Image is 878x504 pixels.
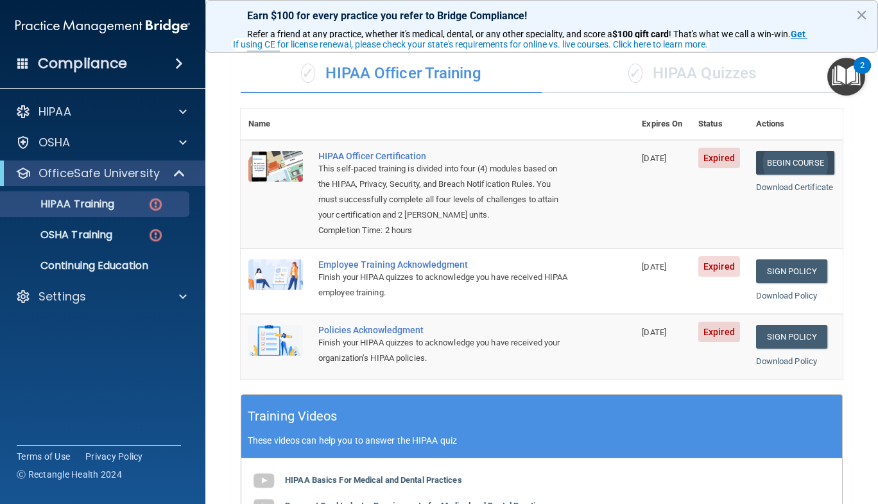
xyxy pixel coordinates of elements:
[756,259,827,283] a: Sign Policy
[285,475,462,485] b: HIPAA Basics For Medical and Dental Practices
[698,256,740,277] span: Expired
[318,161,570,223] div: This self-paced training is divided into four (4) modules based on the HIPAA, Privacy, Security, ...
[318,259,570,270] div: Employee Training Acknowledgment
[827,58,865,96] button: Open Resource Center, 2 new notifications
[698,322,740,342] span: Expired
[38,55,127,73] h4: Compliance
[39,104,71,119] p: HIPAA
[642,327,666,337] span: [DATE]
[642,153,666,163] span: [DATE]
[542,55,843,93] div: HIPAA Quizzes
[39,135,71,150] p: OSHA
[318,151,570,161] a: HIPAA Officer Certification
[634,109,691,140] th: Expires On
[318,335,570,366] div: Finish your HIPAA quizzes to acknowledge you have received your organization’s HIPAA policies.
[247,29,807,52] a: Get Started
[15,289,187,304] a: Settings
[248,405,338,428] h5: Training Videos
[756,291,818,300] a: Download Policy
[233,40,708,49] div: If using CE for license renewal, please check your state's requirements for online vs. live cours...
[15,104,187,119] a: HIPAA
[251,468,277,494] img: gray_youtube_icon.38fcd6cc.png
[17,450,70,463] a: Terms of Use
[15,135,187,150] a: OSHA
[39,289,86,304] p: Settings
[698,148,740,168] span: Expired
[748,109,843,140] th: Actions
[241,109,311,140] th: Name
[248,435,836,446] p: These videos can help you to answer the HIPAA quiz
[756,182,834,192] a: Download Certificate
[39,166,160,181] p: OfficeSafe University
[148,227,164,243] img: danger-circle.6113f641.png
[301,64,315,83] span: ✓
[856,4,868,25] button: Close
[17,468,122,481] span: Ⓒ Rectangle Health 2024
[8,229,112,241] p: OSHA Training
[860,65,865,82] div: 2
[669,29,791,39] span: ! That's what we call a win-win.
[15,13,190,39] img: PMB logo
[691,109,748,140] th: Status
[642,262,666,272] span: [DATE]
[15,166,186,181] a: OfficeSafe University
[247,29,612,39] span: Refer a friend at any practice, whether it's medical, dental, or any other speciality, and score a
[247,10,836,22] p: Earn $100 for every practice you refer to Bridge Compliance!
[756,356,818,366] a: Download Policy
[628,64,642,83] span: ✓
[85,450,143,463] a: Privacy Policy
[318,270,570,300] div: Finish your HIPAA quizzes to acknowledge you have received HIPAA employee training.
[8,259,184,272] p: Continuing Education
[756,151,834,175] a: Begin Course
[318,223,570,238] div: Completion Time: 2 hours
[318,325,570,335] div: Policies Acknowledgment
[612,29,669,39] strong: $100 gift card
[148,196,164,213] img: danger-circle.6113f641.png
[8,198,114,211] p: HIPAA Training
[231,38,710,51] button: If using CE for license renewal, please check your state's requirements for online vs. live cours...
[756,325,827,349] a: Sign Policy
[241,55,542,93] div: HIPAA Officer Training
